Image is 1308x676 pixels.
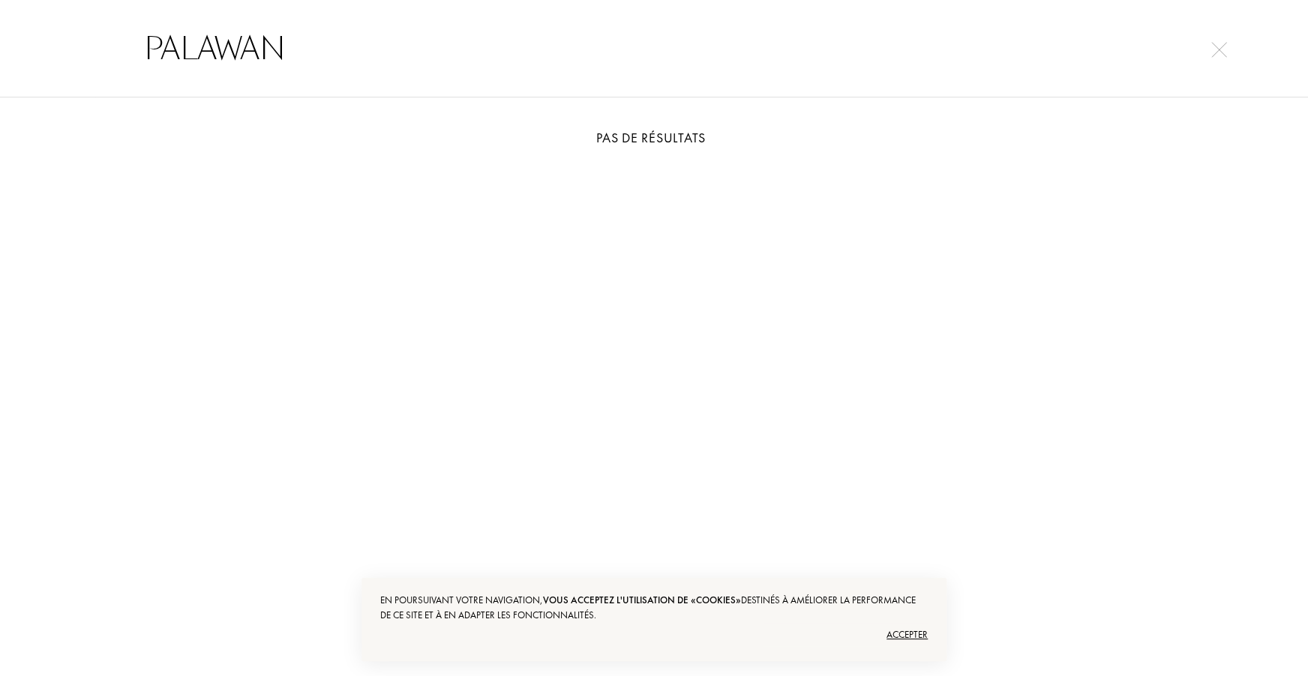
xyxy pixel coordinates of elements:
input: Rechercher [114,26,1194,71]
span: vous acceptez l'utilisation de «cookies» [543,594,741,606]
div: Pas de résultats [129,127,1179,148]
img: cross.svg [1211,42,1227,58]
div: En poursuivant votre navigation, destinés à améliorer la performance de ce site et à en adapter l... [380,593,928,623]
div: Accepter [380,623,928,647]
